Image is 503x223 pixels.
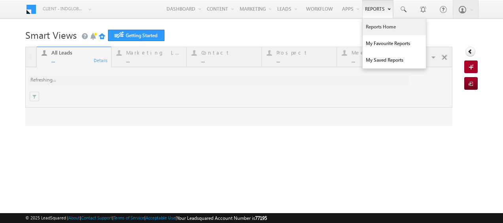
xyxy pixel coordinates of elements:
[146,215,176,220] a: Acceptable Use
[255,215,267,221] span: 77195
[363,19,426,35] a: Reports Home
[108,30,165,41] a: Getting Started
[68,215,80,220] a: About
[25,214,267,222] span: © 2025 LeadSquared | | | | |
[43,5,84,13] span: Client - indglobal2 (77195)
[113,215,144,220] a: Terms of Service
[25,28,77,41] span: Smart Views
[363,52,426,68] a: My Saved Reports
[81,215,112,220] a: Contact Support
[177,215,267,221] span: Your Leadsquared Account Number is
[363,35,426,52] a: My Favourite Reports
